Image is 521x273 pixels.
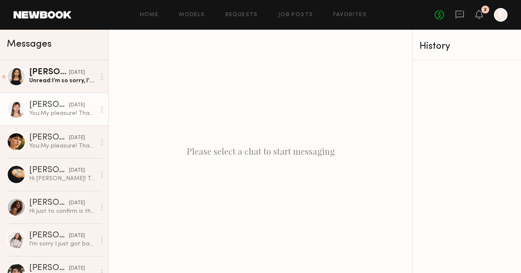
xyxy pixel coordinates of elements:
div: 2 [484,8,487,12]
div: Unread: I’m so sorry, I’m still having some trouble sending the video via email. Would it be poss... [29,77,96,85]
div: [PERSON_NAME] [29,166,69,175]
div: Hi just to confirm is this for those colors mentioned ? If so unfortunately I cannot change the a... [29,207,96,215]
div: [DATE] [69,265,85,273]
div: [DATE] [69,232,85,240]
div: [DATE] [69,69,85,77]
div: I’m sorry I just got back into town.. [29,240,96,248]
div: History [420,42,514,51]
a: Job Posts [278,12,313,18]
div: [DATE] [69,134,85,142]
div: [PERSON_NAME] [29,134,69,142]
span: Messages [7,39,52,49]
div: [PERSON_NAME] [29,68,69,77]
div: Please select a chat to start messaging [109,30,412,273]
div: [DATE] [69,167,85,175]
div: You: My pleasure! Thank you for the heads up! [29,142,96,150]
a: Home [140,12,159,18]
div: Hi [PERSON_NAME]! Thank you so much for reaching out and for considering me for this project. I d... [29,175,96,183]
div: [DATE] [69,199,85,207]
div: [PERSON_NAME] [29,264,69,273]
a: Favorites [333,12,367,18]
div: [PERSON_NAME] [29,199,69,207]
a: Models [179,12,205,18]
div: [PERSON_NAME] [29,101,69,109]
div: You: My pleasure! Thank you for the heads up! [29,109,96,117]
div: [DATE] [69,101,85,109]
div: [PERSON_NAME] [29,231,69,240]
a: Requests [225,12,258,18]
a: E [494,8,507,22]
